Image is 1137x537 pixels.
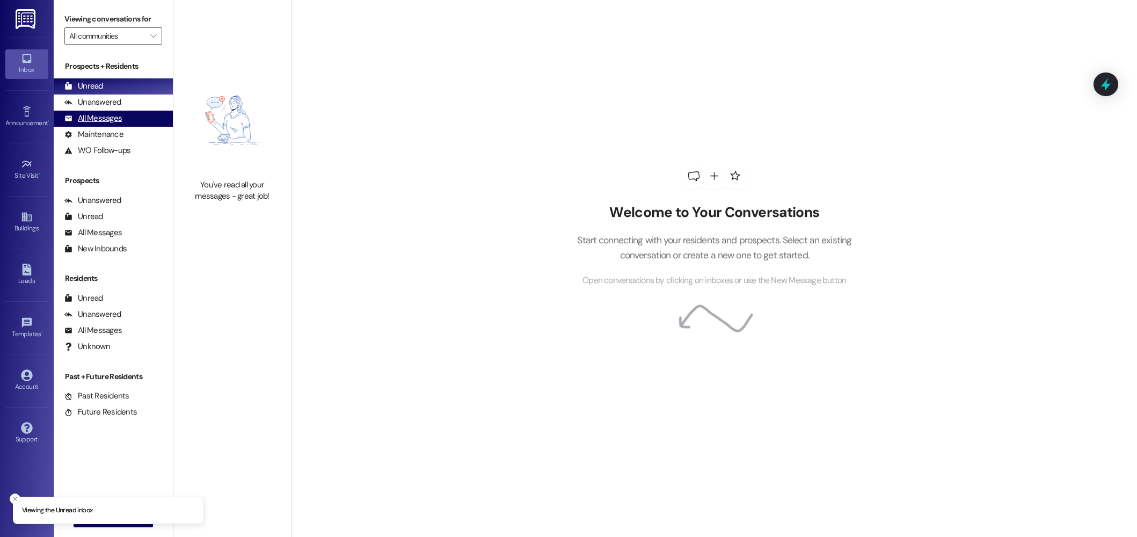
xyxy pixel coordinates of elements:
[64,129,123,140] div: Maintenance
[5,419,48,448] a: Support
[64,81,103,92] div: Unread
[64,11,162,27] label: Viewing conversations for
[54,175,173,186] div: Prospects
[39,170,40,178] span: •
[10,494,20,504] button: Close toast
[64,390,129,402] div: Past Residents
[54,61,173,72] div: Prospects + Residents
[64,243,127,255] div: New Inbounds
[69,27,145,45] input: All communities
[64,113,122,124] div: All Messages
[64,325,122,336] div: All Messages
[64,293,103,304] div: Unread
[22,506,92,516] p: Viewing the Unread inbox
[48,118,49,125] span: •
[5,208,48,237] a: Buildings
[54,371,173,382] div: Past + Future Residents
[5,314,48,343] a: Templates •
[64,211,103,222] div: Unread
[64,97,121,108] div: Unanswered
[561,233,868,263] p: Start connecting with your residents and prospects. Select an existing conversation or create a n...
[64,341,110,352] div: Unknown
[5,155,48,184] a: Site Visit •
[16,9,38,29] img: ResiDesk Logo
[64,227,122,238] div: All Messages
[150,32,156,40] i: 
[64,309,121,320] div: Unanswered
[185,67,280,174] img: empty-state
[5,366,48,395] a: Account
[41,329,43,336] span: •
[5,260,48,289] a: Leads
[64,407,137,418] div: Future Residents
[64,145,130,156] div: WO Follow-ups
[64,195,121,206] div: Unanswered
[561,204,868,221] h2: Welcome to Your Conversations
[582,274,846,288] span: Open conversations by clicking on inboxes or use the New Message button
[54,273,173,284] div: Residents
[5,49,48,78] a: Inbox
[185,179,280,202] div: You've read all your messages - great job!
